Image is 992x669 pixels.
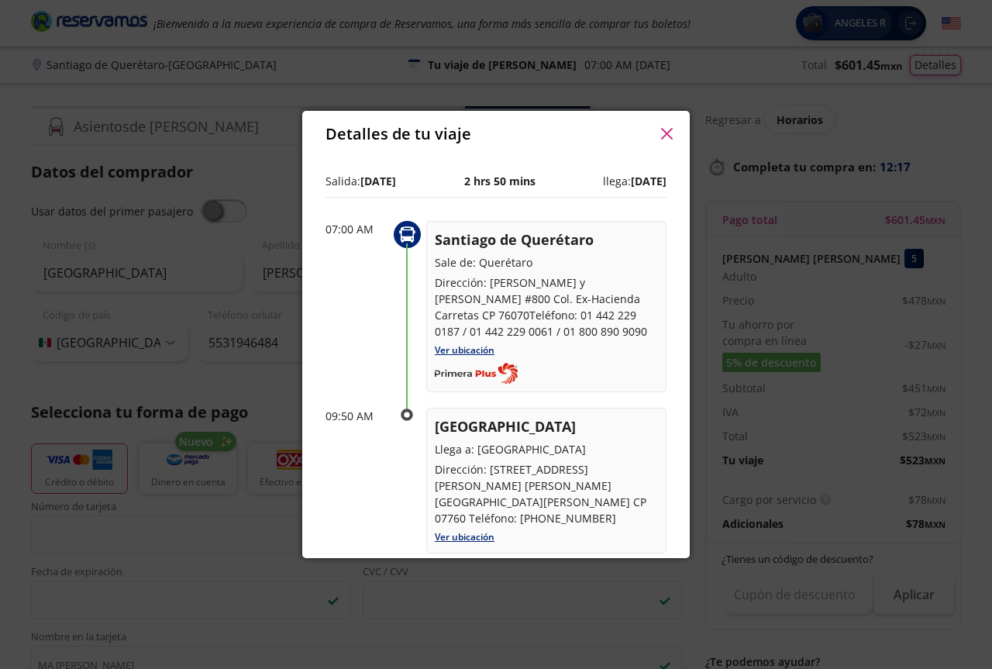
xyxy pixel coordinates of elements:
[435,416,658,437] p: [GEOGRAPHIC_DATA]
[603,173,666,189] p: llega:
[435,441,658,457] p: Llega a: [GEOGRAPHIC_DATA]
[464,173,536,189] p: 2 hrs 50 mins
[435,274,658,340] p: Dirección: [PERSON_NAME] y [PERSON_NAME] #800 Col. Ex-Hacienda Carretas CP 76070Teléfono: 01 442 ...
[435,343,494,357] a: Ver ubicación
[325,221,387,237] p: 07:00 AM
[435,461,658,526] p: Dirección: [STREET_ADDRESS][PERSON_NAME] [PERSON_NAME][GEOGRAPHIC_DATA][PERSON_NAME] CP 07760 Tel...
[435,254,658,271] p: Sale de: Querétaro
[631,174,666,188] b: [DATE]
[435,530,494,543] a: Ver ubicación
[325,408,387,424] p: 09:50 AM
[435,363,518,385] img: Completo_color__1_.png
[360,174,396,188] b: [DATE]
[435,229,658,250] p: Santiago de Querétaro
[325,122,471,146] p: Detalles de tu viaje
[325,173,396,189] p: Salida:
